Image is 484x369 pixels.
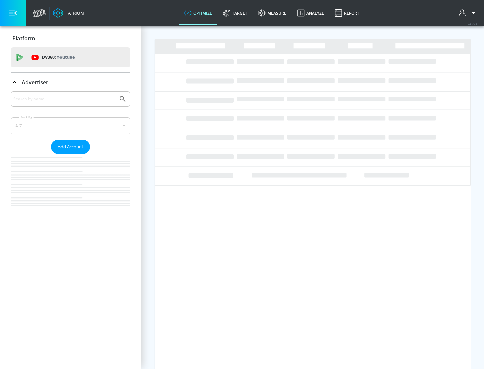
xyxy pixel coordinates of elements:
p: DV360: [42,54,75,61]
input: Search by name [13,95,115,103]
p: Youtube [57,54,75,61]
a: Analyze [292,1,329,25]
div: A-Z [11,117,130,134]
div: DV360: Youtube [11,47,130,67]
div: Platform [11,29,130,48]
span: Add Account [58,143,83,151]
a: Report [329,1,365,25]
p: Advertiser [22,78,48,86]
a: optimize [179,1,217,25]
p: Platform [12,35,35,42]
button: Add Account [51,140,90,154]
a: measure [253,1,292,25]
span: v 4.25.4 [468,22,477,26]
div: Advertiser [11,91,130,219]
label: Sort By [19,115,34,119]
a: Target [217,1,253,25]
div: Advertiser [11,73,130,92]
nav: list of Advertiser [11,154,130,219]
a: Atrium [53,8,84,18]
div: Atrium [65,10,84,16]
